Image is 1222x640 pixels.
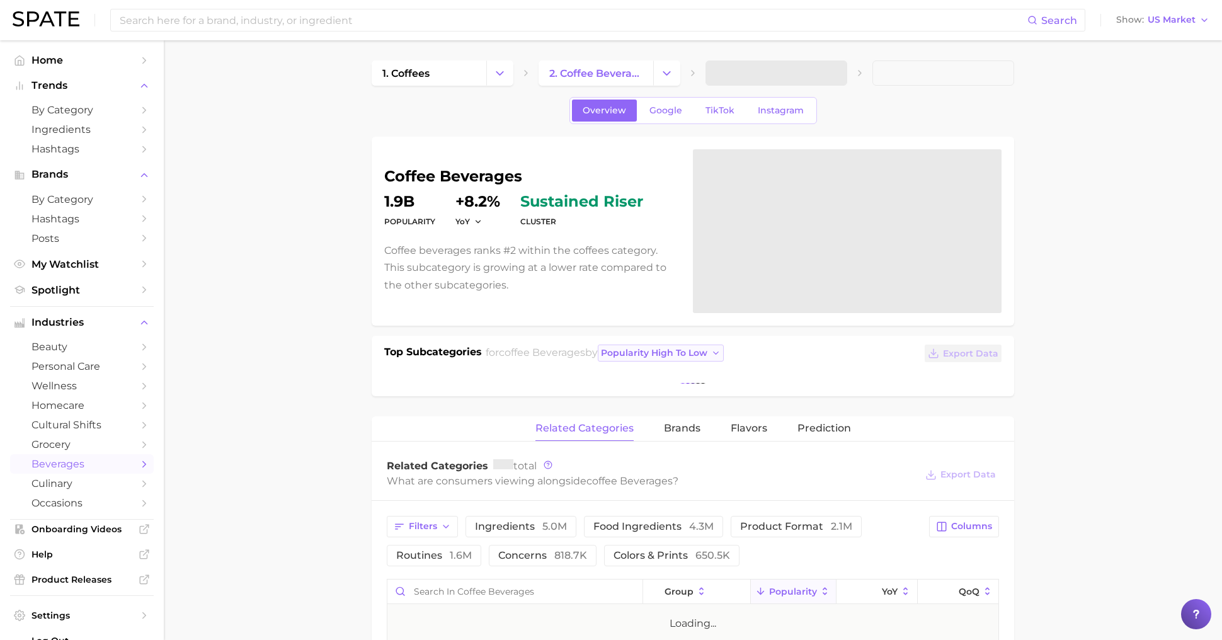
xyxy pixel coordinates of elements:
span: Filters [409,521,437,532]
button: Export Data [925,345,1002,362]
button: group [643,580,750,604]
span: colors & prints [614,551,730,561]
span: Overview [583,105,626,116]
span: coffee beverages [499,346,585,358]
span: YoY [882,586,898,597]
span: 818.7k [554,549,587,561]
span: cultural shifts [31,419,132,431]
span: Posts [31,232,132,244]
span: Onboarding Videos [31,523,132,535]
a: TikTok [695,100,745,122]
span: Popularity [769,586,817,597]
a: Posts [10,229,154,248]
span: ingredients [475,522,567,532]
button: Brands [10,165,154,184]
button: Filters [387,516,458,537]
a: Ingredients [10,120,154,139]
span: Ingredients [31,123,132,135]
button: QoQ [918,580,998,604]
a: 2. coffee beverages [539,60,653,86]
span: coffee beverages [586,475,673,487]
span: concerns [498,551,587,561]
button: Industries [10,313,154,332]
input: Search here for a brand, industry, or ingredient [118,9,1027,31]
span: 650.5k [695,549,730,561]
span: occasions [31,497,132,509]
a: Spotlight [10,280,154,300]
a: culinary [10,474,154,493]
span: 2.1m [831,520,852,532]
div: What are consumers viewing alongside ? [387,472,916,489]
span: for by [486,346,724,358]
a: Overview [572,100,637,122]
a: by Category [10,190,154,209]
a: 1. coffees [372,60,486,86]
button: ShowUS Market [1113,12,1213,28]
span: Related Categories [387,460,488,472]
span: Prediction [797,423,851,434]
a: Home [10,50,154,70]
button: YoY [837,580,918,604]
span: Flavors [731,423,767,434]
span: 4.3m [689,520,714,532]
button: Popularity [751,580,837,604]
a: Product Releases [10,570,154,589]
button: Columns [929,516,999,537]
span: Hashtags [31,143,132,155]
span: Trends [31,80,132,91]
a: beverages [10,454,154,474]
span: sustained riser [520,194,643,209]
span: Home [31,54,132,66]
span: personal care [31,360,132,372]
span: routines [396,551,472,561]
a: grocery [10,435,154,454]
h1: coffee beverages [384,169,678,184]
span: homecare [31,399,132,411]
span: culinary [31,477,132,489]
button: YoY [455,216,483,227]
button: popularity high to low [598,345,724,362]
a: Hashtags [10,209,154,229]
a: cultural shifts [10,415,154,435]
a: Instagram [747,100,814,122]
a: Hashtags [10,139,154,159]
a: personal care [10,357,154,376]
span: beverages [31,458,132,470]
span: Help [31,549,132,560]
span: beauty [31,341,132,353]
span: 1. coffees [382,67,430,79]
span: Columns [951,521,992,532]
p: Coffee beverages ranks #2 within the coffees category. This subcategory is growing at a lower rat... [384,242,678,294]
span: Show [1116,16,1144,23]
span: Google [649,105,682,116]
span: brands [664,423,700,434]
a: wellness [10,376,154,396]
span: Settings [31,610,132,621]
span: US Market [1148,16,1196,23]
span: 1.6m [450,549,472,561]
span: product format [740,522,852,532]
span: wellness [31,380,132,392]
a: Help [10,545,154,564]
button: Export Data [922,466,999,484]
span: QoQ [959,586,979,597]
span: My Watchlist [31,258,132,270]
dd: 1.9b [384,194,435,209]
span: grocery [31,438,132,450]
span: Instagram [758,105,804,116]
img: SPATE [13,11,79,26]
span: Hashtags [31,213,132,225]
span: Export Data [943,348,998,359]
span: YoY [455,216,470,227]
a: occasions [10,493,154,513]
span: Product Releases [31,574,132,585]
span: Search [1041,14,1077,26]
span: 5.0m [542,520,567,532]
a: beauty [10,337,154,357]
a: Onboarding Videos [10,520,154,539]
span: Industries [31,317,132,328]
span: TikTok [705,105,734,116]
span: Brands [31,169,132,180]
a: by Category [10,100,154,120]
span: Export Data [940,469,996,480]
